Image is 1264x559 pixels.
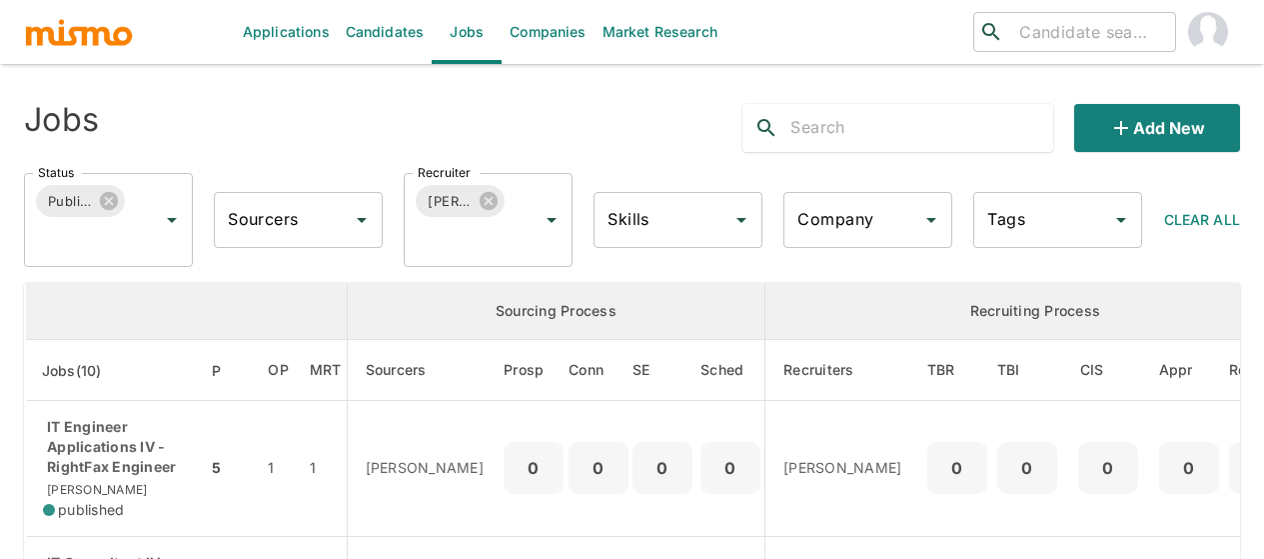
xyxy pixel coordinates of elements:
button: Open [158,206,186,234]
p: IT Engineer Applications IV - RightFax Engineer [43,417,191,477]
td: 1 [252,401,305,537]
div: [PERSON_NAME] [416,185,505,217]
p: 0 [1167,454,1211,482]
p: 0 [935,454,979,482]
input: Candidate search [1011,18,1167,46]
label: Recruiter [418,164,471,181]
button: search [742,104,790,152]
h4: Jobs [24,100,99,140]
span: [PERSON_NAME] [43,482,147,497]
th: To Be Interviewed [992,340,1062,401]
p: [PERSON_NAME] [783,458,906,478]
label: Status [38,164,74,181]
p: 0 [640,454,684,482]
button: Open [538,206,566,234]
th: Priority [207,340,252,401]
p: [PERSON_NAME] [366,458,489,478]
p: 0 [1086,454,1130,482]
td: 5 [207,401,252,537]
div: Published [36,185,125,217]
th: Approved [1154,340,1224,401]
button: Open [1107,206,1135,234]
th: Sent Emails [629,340,696,401]
p: 0 [1005,454,1049,482]
span: published [58,500,124,520]
img: logo [24,17,134,47]
span: Jobs(10) [42,359,128,383]
th: Sched [696,340,765,401]
span: [PERSON_NAME] [416,190,484,213]
button: Open [348,206,376,234]
th: Market Research Total [305,340,347,401]
th: Recruiters [765,340,922,401]
th: Sourcing Process [347,283,765,340]
button: Add new [1074,104,1240,152]
p: 0 [708,454,752,482]
th: Sourcers [347,340,504,401]
th: Prospects [504,340,569,401]
button: Open [917,206,945,234]
button: Open [727,206,755,234]
span: P [212,359,247,383]
p: 0 [512,454,556,482]
th: Open Positions [252,340,305,401]
span: Published [36,190,104,213]
td: 1 [305,401,347,537]
img: Maia Reyes [1188,12,1228,52]
span: Clear All [1164,211,1240,228]
th: To Be Reviewed [922,340,992,401]
th: Client Interview Scheduled [1062,340,1154,401]
input: Search [790,112,1053,144]
p: 0 [577,454,621,482]
th: Connections [569,340,629,401]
